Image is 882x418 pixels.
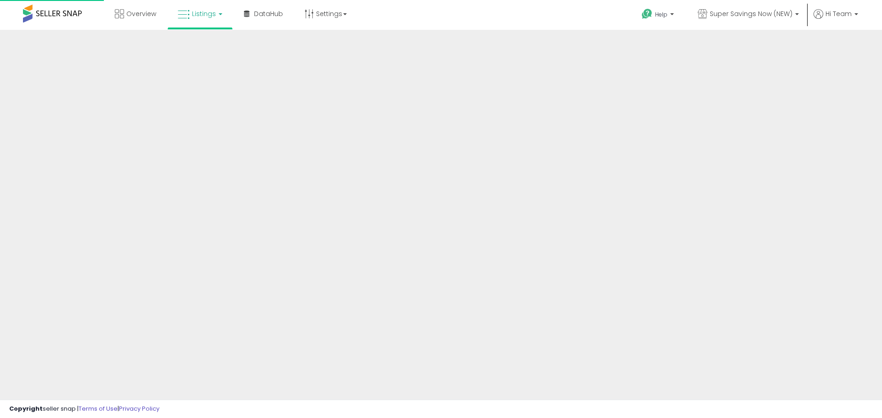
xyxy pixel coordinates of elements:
[655,11,667,18] span: Help
[79,404,118,413] a: Terms of Use
[254,9,283,18] span: DataHub
[192,9,216,18] span: Listings
[710,9,792,18] span: Super Savings Now (NEW)
[126,9,156,18] span: Overview
[119,404,159,413] a: Privacy Policy
[825,9,852,18] span: Hi Team
[9,404,43,413] strong: Copyright
[641,8,653,20] i: Get Help
[814,9,858,30] a: Hi Team
[9,405,159,413] div: seller snap | |
[634,1,683,30] a: Help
